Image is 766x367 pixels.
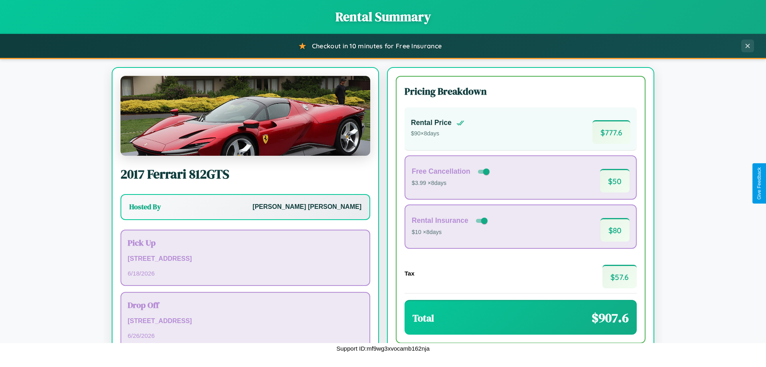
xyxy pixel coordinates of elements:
[336,343,429,354] p: Support ID: mf9wg3xvocamb162nja
[120,165,370,183] h2: 2017 Ferrari 812GTS
[128,237,363,248] h3: Pick Up
[592,309,629,327] span: $ 907.6
[128,315,363,327] p: [STREET_ADDRESS]
[128,253,363,265] p: [STREET_ADDRESS]
[411,119,452,127] h4: Rental Price
[413,311,434,325] h3: Total
[253,201,361,213] p: [PERSON_NAME] [PERSON_NAME]
[120,76,370,156] img: Ferrari 812GTS
[128,299,363,311] h3: Drop Off
[128,268,363,279] p: 6 / 18 / 2026
[405,85,637,98] h3: Pricing Breakdown
[592,120,630,144] span: $ 777.6
[8,8,758,26] h1: Rental Summary
[412,227,489,238] p: $10 × 8 days
[129,202,161,212] h3: Hosted By
[128,330,363,341] p: 6 / 26 / 2026
[405,270,415,277] h4: Tax
[312,42,442,50] span: Checkout in 10 minutes for Free Insurance
[756,167,762,200] div: Give Feedback
[412,178,491,188] p: $3.99 × 8 days
[412,216,468,225] h4: Rental Insurance
[412,167,470,176] h4: Free Cancellation
[411,129,464,139] p: $ 90 × 8 days
[602,265,637,288] span: $ 57.6
[600,169,630,192] span: $ 50
[600,218,630,242] span: $ 80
